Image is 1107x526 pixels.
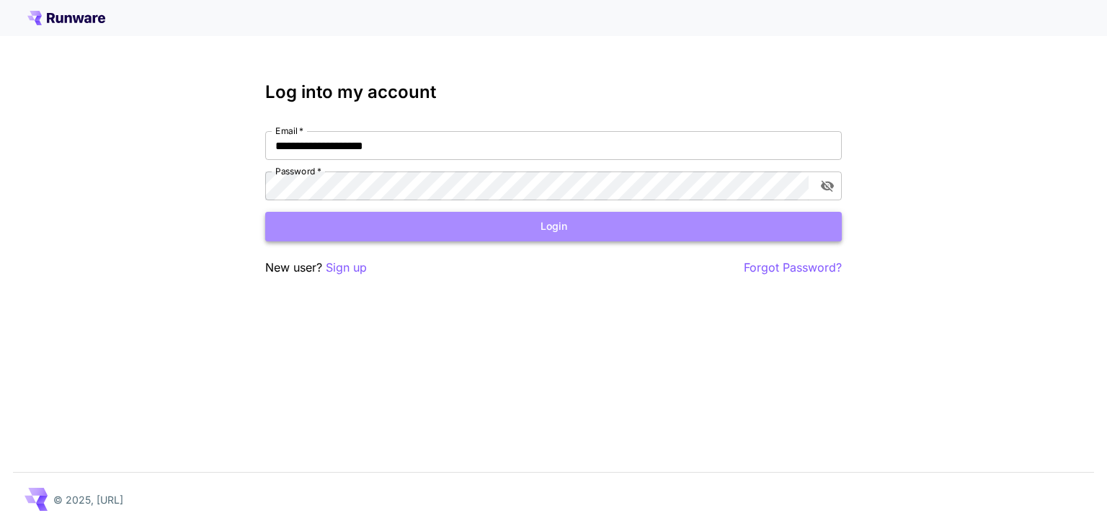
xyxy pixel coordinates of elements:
[326,259,367,277] button: Sign up
[814,173,840,199] button: toggle password visibility
[265,212,842,241] button: Login
[744,259,842,277] button: Forgot Password?
[53,492,123,507] p: © 2025, [URL]
[275,125,303,137] label: Email
[265,259,367,277] p: New user?
[265,82,842,102] h3: Log into my account
[275,165,321,177] label: Password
